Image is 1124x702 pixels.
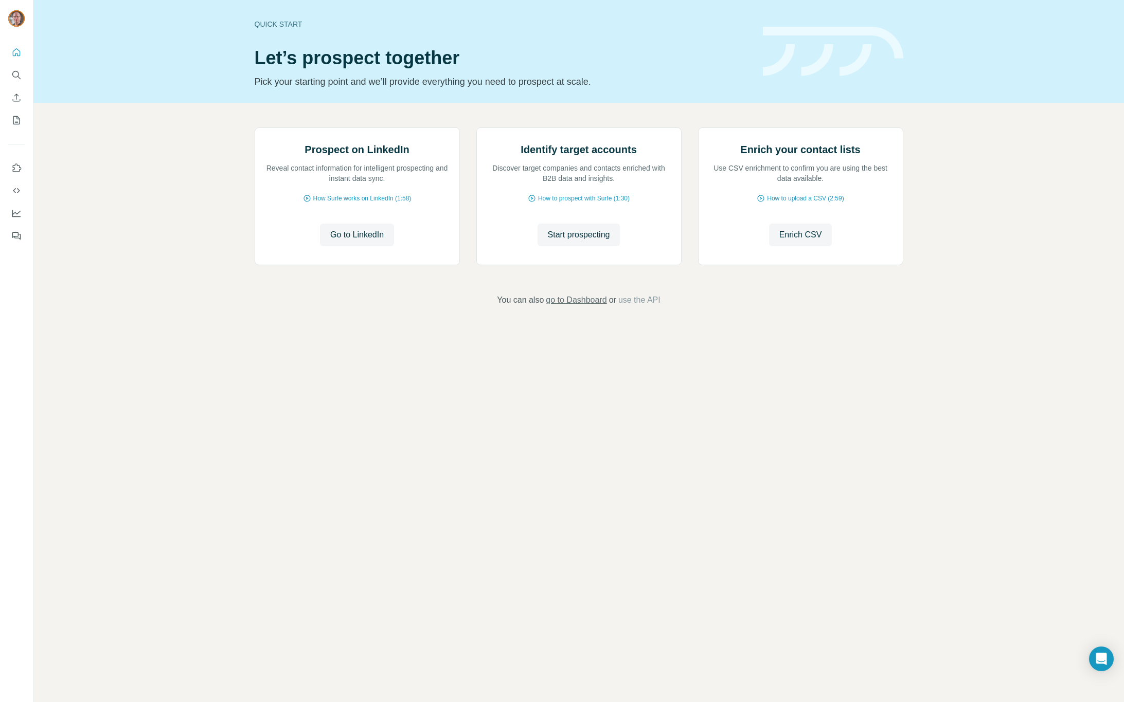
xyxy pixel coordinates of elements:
[609,294,616,306] span: or
[740,142,860,157] h2: Enrich your contact lists
[487,163,671,183] p: Discover target companies and contacts enriched with B2B data and insights.
[313,194,412,203] span: How Surfe works on LinkedIn (1:58)
[265,163,449,183] p: Reveal contact information for intelligent prospecting and instant data sync.
[255,75,751,89] p: Pick your starting point and we’ll provide everything you need to prospect at scale.
[763,27,903,77] img: banner
[546,294,606,306] button: go to Dashboard
[769,224,832,246] button: Enrich CSV
[8,159,25,177] button: Use Surfe on LinkedIn
[497,294,544,306] span: You can also
[8,204,25,223] button: Dashboard
[709,163,893,183] p: Use CSV enrichment to confirm you are using the best data available.
[305,142,409,157] h2: Prospect on LinkedIn
[8,227,25,245] button: Feedback
[521,142,637,157] h2: Identify target accounts
[767,194,844,203] span: How to upload a CSV (2:59)
[255,19,751,29] div: Quick start
[330,229,384,241] span: Go to LinkedIn
[255,48,751,68] h1: Let’s prospect together
[8,43,25,62] button: Quick start
[618,294,661,306] button: use the API
[8,10,25,27] img: Avatar
[320,224,394,246] button: Go to LinkedIn
[779,229,822,241] span: Enrich CSV
[1089,646,1114,671] div: Open Intercom Messenger
[8,66,25,84] button: Search
[8,111,25,130] button: My lists
[538,194,630,203] span: How to prospect with Surfe (1:30)
[548,229,610,241] span: Start prospecting
[8,181,25,200] button: Use Surfe API
[8,88,25,107] button: Enrich CSV
[538,224,620,246] button: Start prospecting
